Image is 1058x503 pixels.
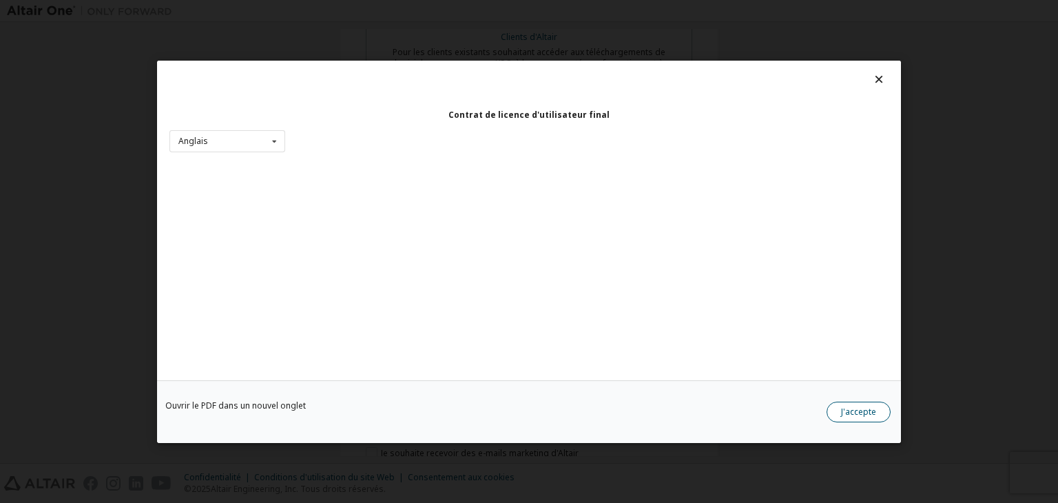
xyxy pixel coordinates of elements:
font: Ouvrir le PDF dans un nouvel onglet [165,400,306,411]
font: Contrat de licence d'utilisateur final [448,108,610,120]
font: J'accepte [841,406,876,418]
font: Anglais [178,135,208,147]
a: Ouvrir le PDF dans un nouvel onglet [165,402,306,410]
button: J'accepte [827,402,891,422]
